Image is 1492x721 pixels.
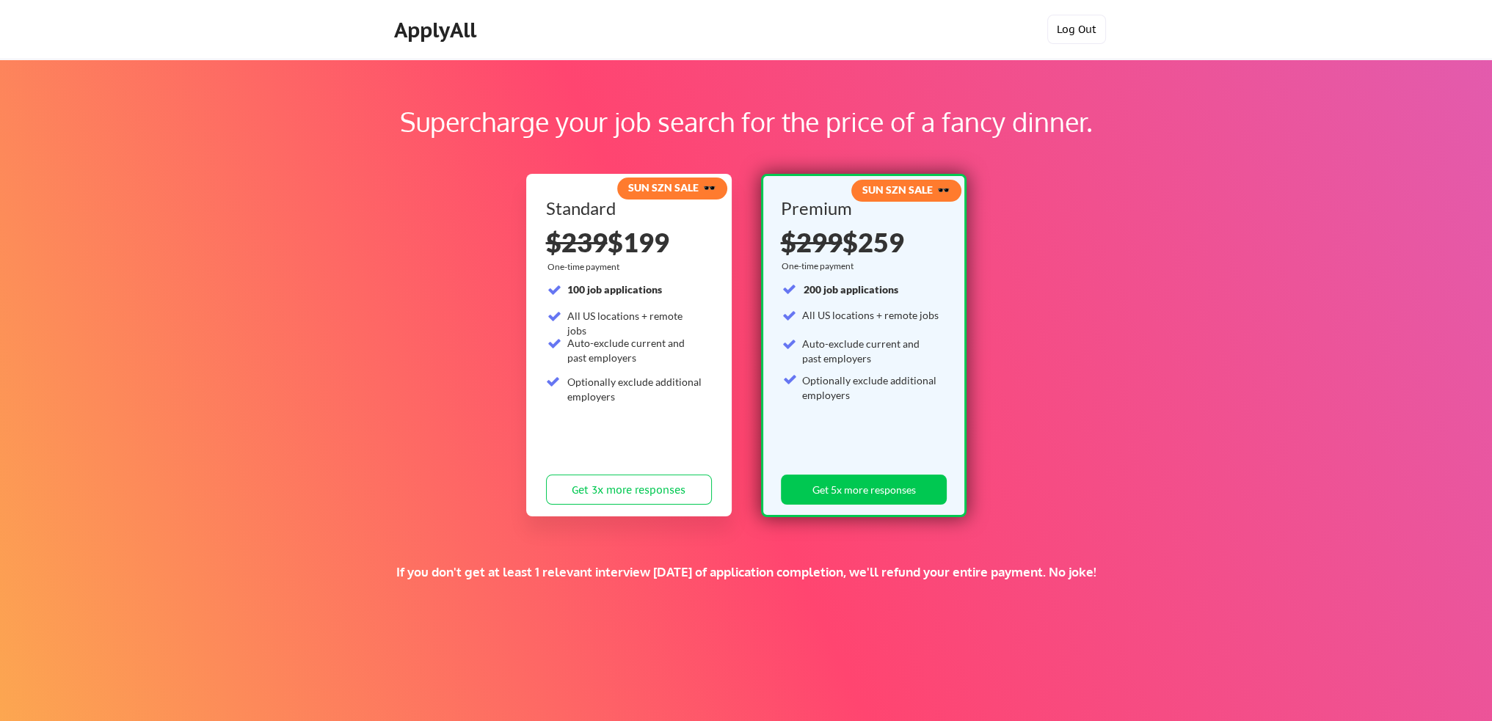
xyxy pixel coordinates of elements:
div: Auto-exclude current and past employers [567,336,703,365]
div: Auto-exclude current and past employers [802,337,939,365]
div: ApplyAll [394,18,481,43]
div: All US locations + remote jobs [802,308,939,323]
div: $259 [781,229,942,255]
strong: 100 job applications [567,283,662,296]
div: Optionally exclude additional employers [567,375,703,403]
s: $299 [781,226,843,258]
div: Optionally exclude additional employers [802,373,939,402]
div: One-time payment [547,261,624,273]
div: One-time payment [782,260,859,272]
div: Standard [546,200,707,217]
div: Supercharge your job search for the price of a fancy dinner. [94,102,1398,142]
s: $239 [546,226,608,258]
div: Premium [781,200,942,217]
div: $199 [546,229,712,255]
strong: SUN SZN SALE 🕶️ [628,181,716,194]
strong: SUN SZN SALE 🕶️ [862,183,950,196]
div: All US locations + remote jobs [567,309,703,337]
button: Log Out [1047,15,1106,44]
strong: 200 job applications [804,283,898,296]
button: Get 5x more responses [781,475,947,505]
div: If you don't get at least 1 relevant interview [DATE] of application completion, we'll refund you... [255,564,1237,580]
button: Get 3x more responses [546,475,712,505]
